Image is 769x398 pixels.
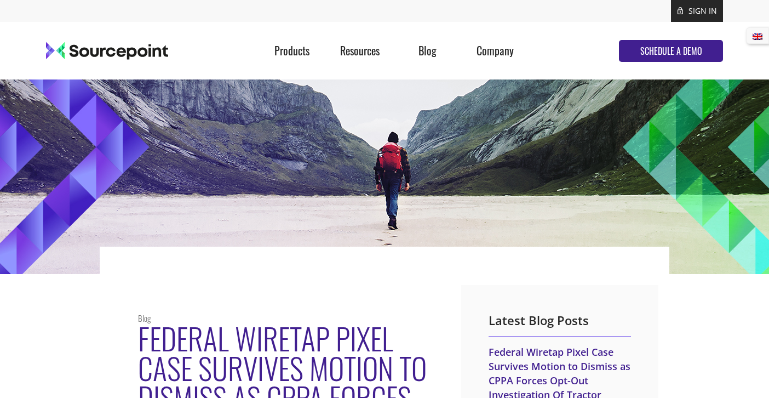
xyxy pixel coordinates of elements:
[46,42,168,60] img: logo.svg
[394,22,461,79] div: Blog
[138,312,434,323] p: Blog
[619,40,723,62] a: SCHEDULE A DEMO
[326,22,393,79] div: Resources
[461,22,529,79] div: Company
[489,312,631,337] p: Latest Blog Posts
[688,5,717,16] a: SIGN IN
[753,33,762,40] img: English
[259,22,326,79] div: Products
[678,7,683,15] img: lock.svg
